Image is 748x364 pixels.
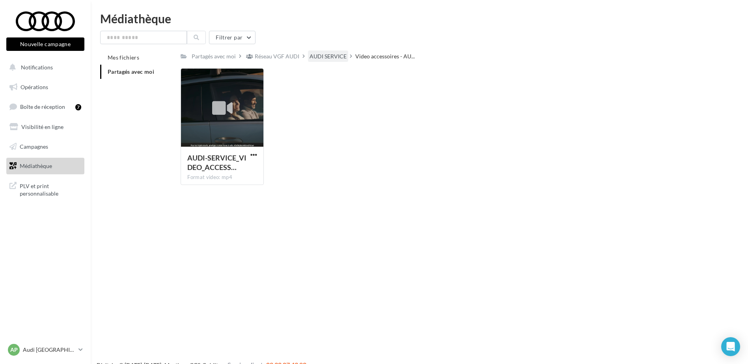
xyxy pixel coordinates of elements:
[75,104,81,110] div: 7
[310,52,347,60] div: AUDI SERVICE
[21,123,63,130] span: Visibilité en ligne
[20,103,65,110] span: Boîte de réception
[21,64,53,71] span: Notifications
[20,162,52,169] span: Médiathèque
[5,79,86,95] a: Opérations
[5,177,86,201] a: PLV et print personnalisable
[100,13,739,24] div: Médiathèque
[20,181,81,198] span: PLV et print personnalisable
[108,54,139,61] span: Mes fichiers
[255,52,299,60] div: Réseau VGF AUDI
[108,68,154,75] span: Partagés avec moi
[20,143,48,149] span: Campagnes
[23,346,75,354] p: Audi [GEOGRAPHIC_DATA] 16
[5,119,86,135] a: Visibilité en ligne
[6,342,84,357] a: AP Audi [GEOGRAPHIC_DATA] 16
[187,153,246,172] span: AUDI-SERVICE_VIDEO_ACCESSOIRES_1920x1080
[721,337,740,356] div: Open Intercom Messenger
[209,31,256,44] button: Filtrer par
[5,59,83,76] button: Notifications
[6,37,84,51] button: Nouvelle campagne
[10,346,18,354] span: AP
[5,98,86,115] a: Boîte de réception7
[355,52,415,60] span: Video accessoires - AU...
[187,174,257,181] div: Format video: mp4
[192,52,236,60] div: Partagés avec moi
[5,138,86,155] a: Campagnes
[21,84,48,90] span: Opérations
[5,158,86,174] a: Médiathèque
